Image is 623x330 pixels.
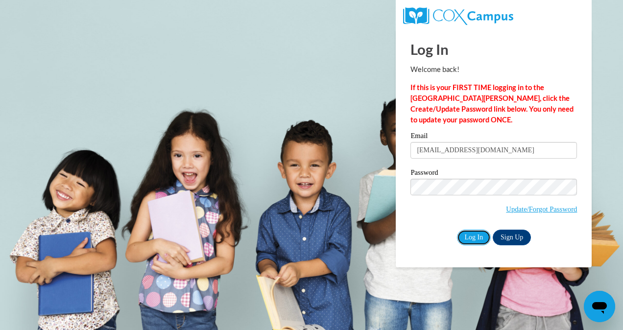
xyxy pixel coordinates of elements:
h1: Log In [410,39,577,59]
strong: If this is your FIRST TIME logging in to the [GEOGRAPHIC_DATA][PERSON_NAME], click the Create/Upd... [410,83,574,124]
label: Email [410,132,577,142]
input: Log In [457,230,491,245]
a: Update/Forgot Password [506,205,577,213]
iframe: Button to launch messaging window [584,291,615,322]
a: Sign Up [493,230,531,245]
label: Password [410,169,577,179]
p: Welcome back! [410,64,577,75]
img: COX Campus [403,7,513,25]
